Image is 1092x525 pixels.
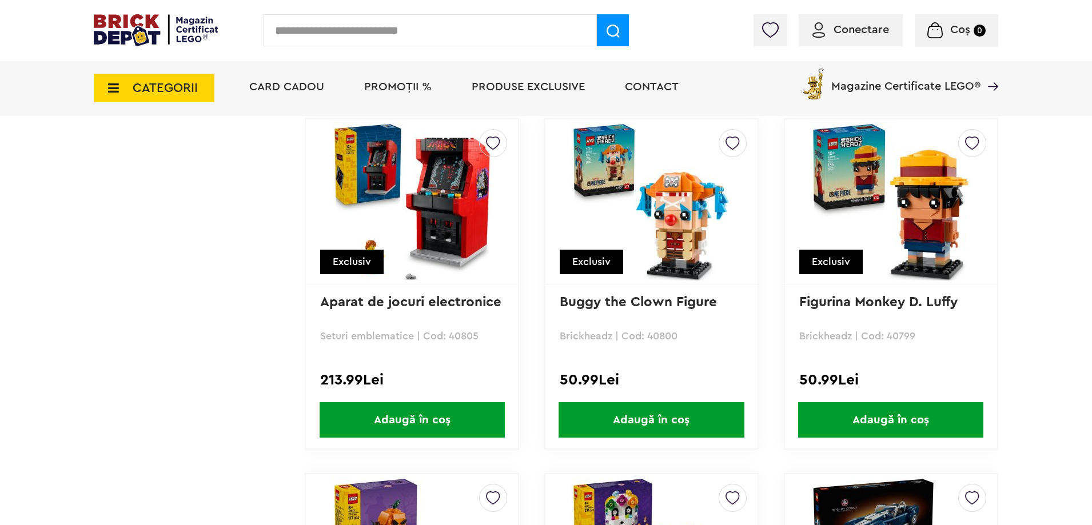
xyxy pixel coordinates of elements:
[974,25,986,37] small: 0
[306,402,518,438] a: Adaugă în coș
[560,331,743,341] p: Brickheadz | Cod: 40800
[834,24,889,35] span: Conectare
[798,402,983,438] span: Adaugă în coș
[799,331,983,341] p: Brickheadz | Cod: 40799
[560,250,623,274] div: Exclusiv
[785,402,997,438] a: Adaugă în coș
[472,81,585,93] a: Produse exclusive
[950,24,970,35] span: Coș
[320,331,504,341] p: Seturi emblematice | Cod: 40805
[625,81,679,93] a: Contact
[571,122,731,282] img: Buggy the Clown Figure
[831,66,981,92] span: Magazine Certificate LEGO®
[799,372,983,387] div: 50.99Lei
[320,295,501,309] a: Aparat de jocuri electronice
[560,295,717,309] a: Buggy the Clown Figure
[133,82,198,94] span: CATEGORII
[799,250,863,274] div: Exclusiv
[812,24,889,35] a: Conectare
[364,81,432,93] a: PROMOȚII %
[811,122,971,282] img: Figurina Monkey D. Luffy
[320,402,505,438] span: Adaugă în coș
[320,250,384,274] div: Exclusiv
[332,122,492,282] img: Aparat de jocuri electronice
[560,372,743,387] div: 50.99Lei
[249,81,324,93] a: Card Cadou
[981,66,998,77] a: Magazine Certificate LEGO®
[799,295,958,309] a: Figurina Monkey D. Luffy
[320,372,504,387] div: 213.99Lei
[559,402,744,438] span: Adaugă în coș
[545,402,758,438] a: Adaugă în coș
